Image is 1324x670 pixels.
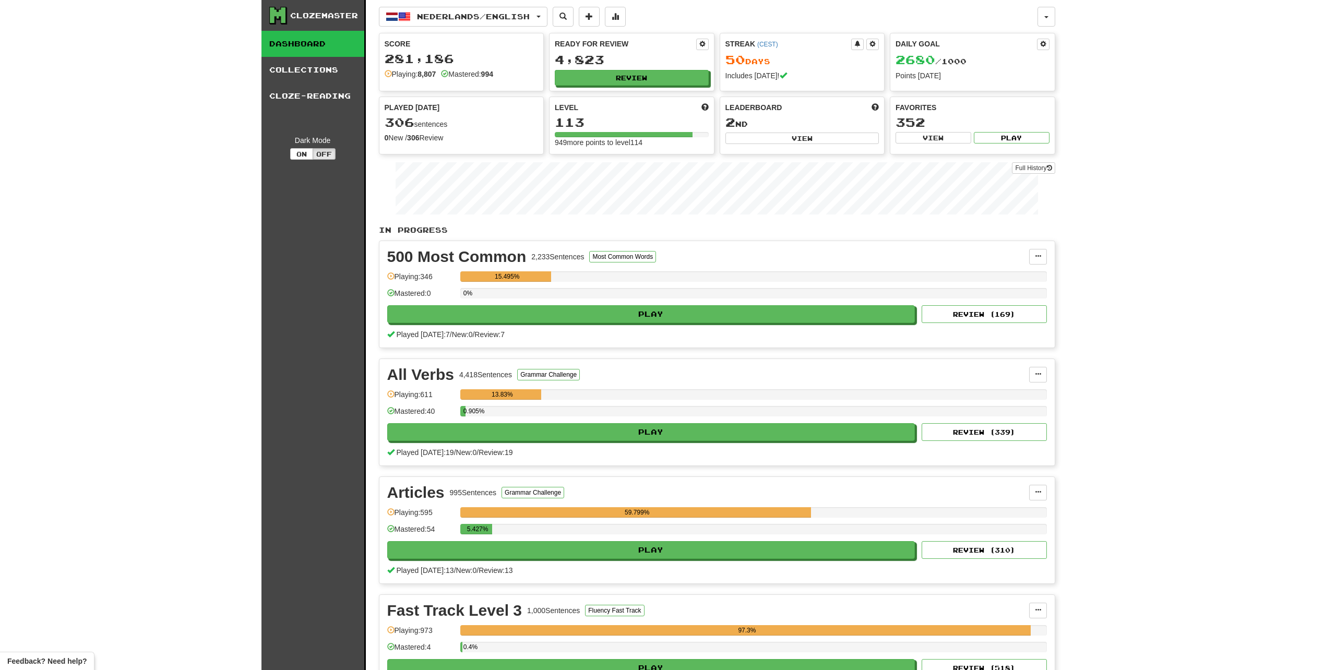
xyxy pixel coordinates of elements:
[379,225,1055,235] p: In Progress
[896,132,971,143] button: View
[725,53,879,67] div: Day s
[441,69,493,79] div: Mastered:
[922,541,1047,559] button: Review (310)
[454,566,456,575] span: /
[385,116,539,129] div: sentences
[313,148,336,160] button: Off
[385,134,389,142] strong: 0
[387,288,455,305] div: Mastered: 0
[579,7,600,27] button: Add sentence to collection
[479,448,512,457] span: Review: 19
[463,406,466,416] div: 0.905%
[463,271,551,282] div: 15.495%
[605,7,626,27] button: More stats
[476,448,479,457] span: /
[502,487,564,498] button: Grammar Challenge
[725,39,852,49] div: Streak
[417,12,530,21] span: Nederlands / English
[472,330,474,339] span: /
[385,133,539,143] div: New / Review
[896,57,967,66] span: / 1000
[725,102,782,113] span: Leaderboard
[450,487,497,498] div: 995 Sentences
[385,69,436,79] div: Playing:
[379,7,547,27] button: Nederlands/English
[452,330,473,339] span: New: 0
[459,369,512,380] div: 4,418 Sentences
[725,52,745,67] span: 50
[269,135,356,146] div: Dark Mode
[456,448,477,457] span: New: 0
[555,53,709,66] div: 4,823
[725,115,735,129] span: 2
[896,116,1049,129] div: 352
[725,116,879,129] div: nd
[418,70,436,78] strong: 8,807
[7,656,87,666] span: Open feedback widget
[553,7,574,27] button: Search sentences
[387,271,455,289] div: Playing: 346
[387,541,915,559] button: Play
[396,330,449,339] span: Played [DATE]: 7
[396,448,454,457] span: Played [DATE]: 19
[387,367,454,382] div: All Verbs
[290,148,313,160] button: On
[387,389,455,406] div: Playing: 611
[701,102,709,113] span: Score more points to level up
[974,132,1049,143] button: Play
[385,52,539,65] div: 281,186
[463,524,492,534] div: 5.427%
[872,102,879,113] span: This week in points, UTC
[387,625,455,642] div: Playing: 973
[517,369,580,380] button: Grammar Challenge
[463,389,541,400] div: 13.83%
[387,524,455,541] div: Mastered: 54
[387,485,445,500] div: Articles
[387,305,915,323] button: Play
[474,330,505,339] span: Review: 7
[725,133,879,144] button: View
[896,52,935,67] span: 2680
[527,605,580,616] div: 1,000 Sentences
[450,330,452,339] span: /
[463,625,1031,636] div: 97.3%
[290,10,358,21] div: Clozemaster
[585,605,644,616] button: Fluency Fast Track
[555,137,709,148] div: 949 more points to level 114
[555,116,709,129] div: 113
[555,70,709,86] button: Review
[555,39,696,49] div: Ready for Review
[387,406,455,423] div: Mastered: 40
[385,115,414,129] span: 306
[387,642,455,659] div: Mastered: 4
[896,39,1037,50] div: Daily Goal
[385,102,440,113] span: Played [DATE]
[261,83,364,109] a: Cloze-Reading
[261,57,364,83] a: Collections
[589,251,656,262] button: Most Common Words
[463,507,811,518] div: 59.799%
[387,423,915,441] button: Play
[261,31,364,57] a: Dashboard
[896,102,1049,113] div: Favorites
[531,252,584,262] div: 2,233 Sentences
[387,507,455,524] div: Playing: 595
[476,566,479,575] span: /
[922,423,1047,441] button: Review (339)
[1012,162,1055,174] a: Full History
[456,566,477,575] span: New: 0
[387,249,527,265] div: 500 Most Common
[757,41,778,48] a: (CEST)
[555,102,578,113] span: Level
[387,603,522,618] div: Fast Track Level 3
[396,566,454,575] span: Played [DATE]: 13
[922,305,1047,323] button: Review (169)
[385,39,539,49] div: Score
[479,566,512,575] span: Review: 13
[725,70,879,81] div: Includes [DATE]!
[896,70,1049,81] div: Points [DATE]
[454,448,456,457] span: /
[481,70,493,78] strong: 994
[407,134,419,142] strong: 306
